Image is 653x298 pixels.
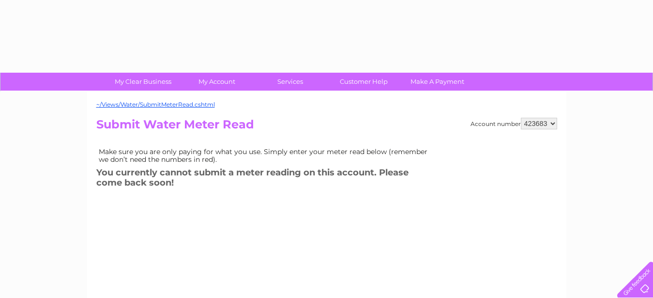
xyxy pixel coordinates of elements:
[471,118,557,129] div: Account number
[96,166,435,192] h3: You currently cannot submit a meter reading on this account. Please come back soon!
[96,145,435,166] td: Make sure you are only paying for what you use. Simply enter your meter read below (remember we d...
[250,73,330,91] a: Services
[96,101,215,108] a: ~/Views/Water/SubmitMeterRead.cshtml
[324,73,404,91] a: Customer Help
[397,73,477,91] a: Make A Payment
[177,73,257,91] a: My Account
[96,118,557,136] h2: Submit Water Meter Read
[103,73,183,91] a: My Clear Business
